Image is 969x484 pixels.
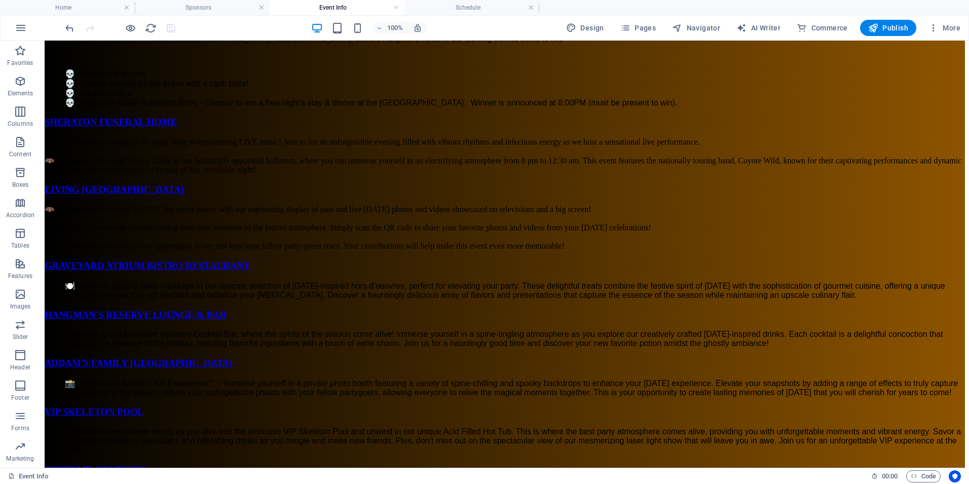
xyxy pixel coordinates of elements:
[145,22,157,34] i: Reload page
[868,23,908,33] span: Publish
[144,22,157,34] button: reload
[8,272,32,280] p: Features
[620,23,656,33] span: Pages
[413,23,422,32] i: On resize automatically adjust zoom level to fit chosen device.
[387,22,403,34] h6: 100%
[889,472,890,480] span: :
[6,211,34,219] p: Accordion
[11,394,29,402] p: Footer
[11,424,29,432] p: Forms
[10,302,31,310] p: Images
[135,2,270,13] h4: Sponsors
[672,23,720,33] span: Navigator
[924,20,964,36] button: More
[8,89,33,97] p: Elements
[668,20,724,36] button: Navigator
[124,22,136,34] button: Click here to leave preview mode and continue editing
[871,470,898,482] h6: Session time
[371,22,407,34] button: 100%
[797,23,848,33] span: Commerce
[566,23,604,33] span: Design
[13,333,28,341] p: Slider
[11,241,29,250] p: Tables
[404,2,539,13] h4: Schedule
[8,120,33,128] p: Columns
[10,363,30,371] p: Header
[736,23,780,33] span: AI Writer
[8,470,48,482] a: Click to cancel selection. Double-click to open Pages
[64,22,76,34] i: Undo: Change text (Ctrl+Z)
[12,181,29,189] p: Boxes
[270,2,404,13] h4: Event Info
[616,20,660,36] button: Pages
[906,470,941,482] button: Code
[7,59,33,67] p: Favorites
[6,455,34,463] p: Marketing
[63,22,76,34] button: undo
[882,470,898,482] span: 00 00
[911,470,936,482] span: Code
[562,20,608,36] button: Design
[793,20,852,36] button: Commerce
[562,20,608,36] div: Design (Ctrl+Alt+Y)
[732,20,785,36] button: AI Writer
[928,23,960,33] span: More
[9,150,31,158] p: Content
[860,20,916,36] button: Publish
[949,470,961,482] button: Usercentrics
